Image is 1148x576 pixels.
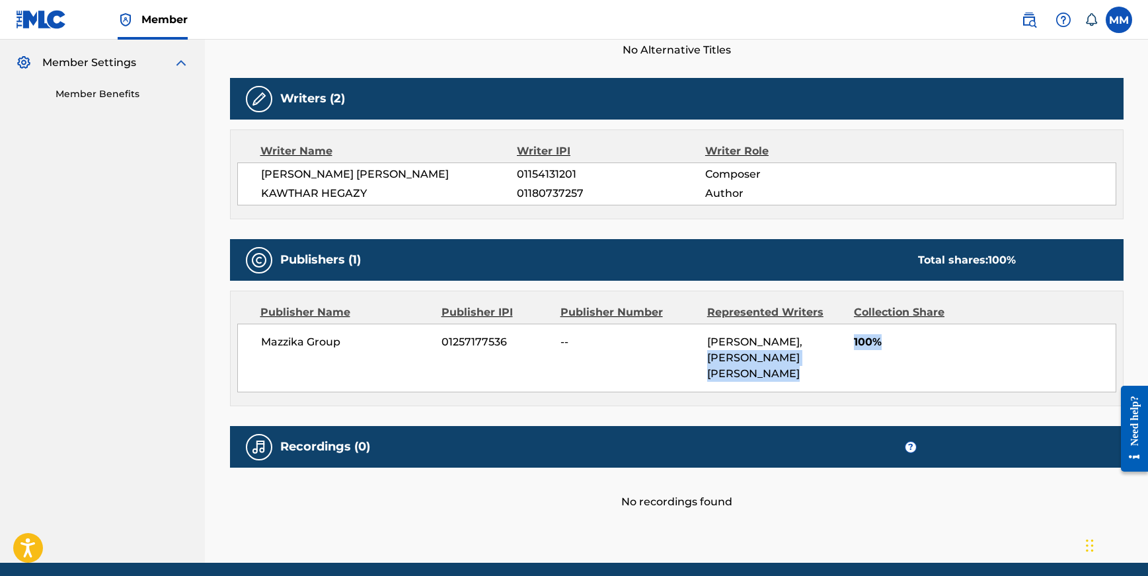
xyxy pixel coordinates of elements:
[118,12,134,28] img: Top Rightsholder
[260,143,517,159] div: Writer Name
[705,143,876,159] div: Writer Role
[517,143,705,159] div: Writer IPI
[260,305,432,320] div: Publisher Name
[42,55,136,71] span: Member Settings
[707,336,802,380] span: [PERSON_NAME], [PERSON_NAME] [PERSON_NAME]
[251,91,267,107] img: Writers
[280,439,370,454] h5: Recordings (0)
[1085,13,1098,26] div: Notifications
[854,334,1116,350] span: 100%
[1016,7,1042,33] a: Public Search
[1082,513,1148,576] iframe: Chat Widget
[918,252,1016,268] div: Total shares:
[230,468,1124,510] div: No recordings found
[261,334,432,350] span: Mazzika Group
[854,305,982,320] div: Collection Share
[1050,7,1077,33] div: Help
[173,55,189,71] img: expand
[1086,526,1094,565] div: Drag
[1055,12,1071,28] img: help
[517,186,705,201] span: 01180737257
[56,87,189,101] a: Member Benefits
[441,305,551,320] div: Publisher IPI
[280,252,361,268] h5: Publishers (1)
[261,186,517,201] span: KAWTHAR HEGAZY
[1111,375,1148,482] iframe: Resource Center
[705,166,876,182] span: Composer
[251,252,267,268] img: Publishers
[16,55,32,71] img: Member Settings
[141,12,188,27] span: Member
[1021,12,1037,28] img: search
[988,254,1016,266] span: 100 %
[280,91,345,106] h5: Writers (2)
[230,42,1124,58] span: No Alternative Titles
[1106,7,1132,33] div: User Menu
[905,442,916,452] span: ?
[261,166,517,182] span: [PERSON_NAME] [PERSON_NAME]
[517,166,705,182] span: 01154131201
[707,305,844,320] div: Represented Writers
[560,334,697,350] span: --
[705,186,876,201] span: Author
[251,439,267,455] img: Recordings
[560,305,697,320] div: Publisher Number
[16,10,67,29] img: MLC Logo
[441,334,551,350] span: 01257177536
